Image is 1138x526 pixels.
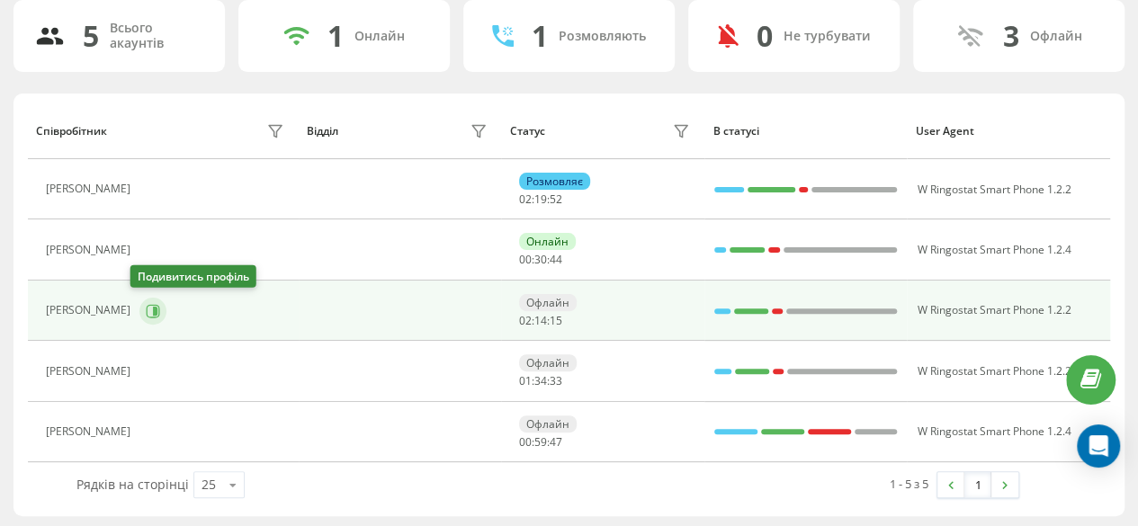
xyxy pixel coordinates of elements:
[354,29,405,44] div: Онлайн
[519,294,577,311] div: Офлайн
[519,375,562,388] div: : :
[550,434,562,450] span: 47
[917,182,1071,197] span: W Ringostat Smart Phone 1.2.2
[519,354,577,371] div: Офлайн
[550,192,562,207] span: 52
[519,252,532,267] span: 00
[917,423,1071,439] span: W Ringostat Smart Phone 1.2.4
[519,173,590,190] div: Розмовляє
[519,233,576,250] div: Онлайн
[519,434,532,450] span: 00
[917,242,1071,257] span: W Ringostat Smart Phone 1.2.4
[519,436,562,449] div: : :
[534,313,547,328] span: 14
[46,183,135,195] div: [PERSON_NAME]
[890,475,928,493] div: 1 - 5 з 5
[917,363,1071,379] span: W Ringostat Smart Phone 1.2.2
[550,373,562,388] span: 33
[307,125,338,138] div: Відділ
[964,472,991,497] a: 1
[519,415,577,432] div: Офлайн
[1077,424,1120,468] div: Open Intercom Messenger
[532,19,548,53] div: 1
[1030,29,1082,44] div: Офлайн
[917,302,1071,317] span: W Ringostat Smart Phone 1.2.2
[510,125,545,138] div: Статус
[110,21,203,51] div: Всього акаунтів
[559,29,646,44] div: Розмовляють
[46,425,135,438] div: [PERSON_NAME]
[46,244,135,256] div: [PERSON_NAME]
[519,315,562,327] div: : :
[550,252,562,267] span: 44
[534,373,547,388] span: 34
[519,192,532,207] span: 02
[534,434,547,450] span: 59
[519,254,562,266] div: : :
[36,125,107,138] div: Співробітник
[534,252,547,267] span: 30
[916,125,1102,138] div: User Agent
[46,365,135,378] div: [PERSON_NAME]
[1003,19,1019,53] div: 3
[130,265,256,288] div: Подивитись профіль
[76,476,189,493] span: Рядків на сторінці
[327,19,344,53] div: 1
[519,313,532,328] span: 02
[550,313,562,328] span: 15
[784,29,871,44] div: Не турбувати
[46,304,135,316] div: [PERSON_NAME]
[757,19,773,53] div: 0
[519,373,532,388] span: 01
[712,125,899,138] div: В статусі
[519,193,562,206] div: : :
[83,19,99,53] div: 5
[202,476,216,494] div: 25
[534,192,547,207] span: 19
